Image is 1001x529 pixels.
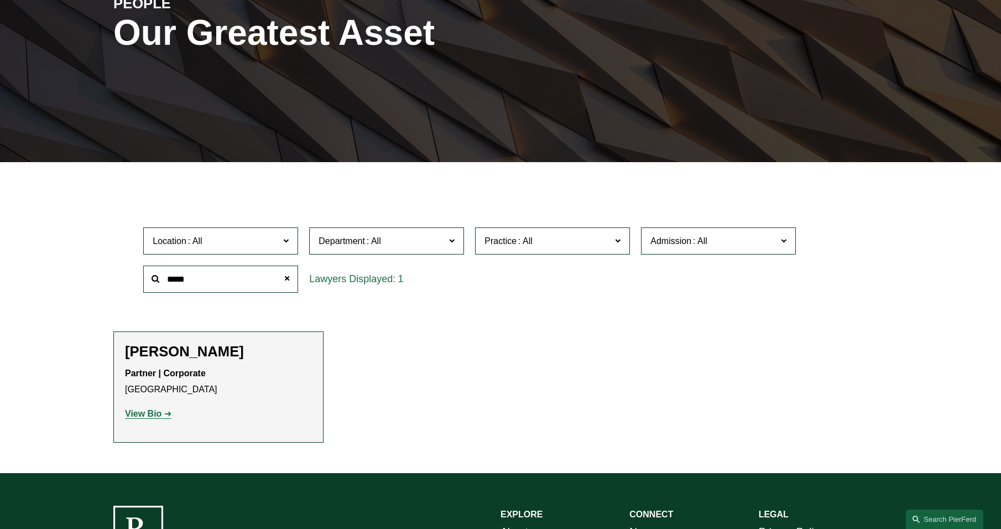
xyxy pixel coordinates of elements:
h1: Our Greatest Asset [113,13,629,53]
strong: View Bio [125,409,161,418]
span: 1 [398,273,403,284]
span: Department [319,236,365,246]
span: Location [153,236,186,246]
span: Practice [484,236,517,246]
a: View Bio [125,409,171,418]
span: Admission [650,236,691,246]
strong: LEGAL [759,510,789,519]
a: Search this site [906,510,983,529]
p: [GEOGRAPHIC_DATA] [125,366,312,398]
h2: [PERSON_NAME] [125,343,312,360]
strong: Partner | Corporate [125,369,206,378]
strong: CONNECT [629,510,673,519]
strong: EXPLORE [501,510,543,519]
